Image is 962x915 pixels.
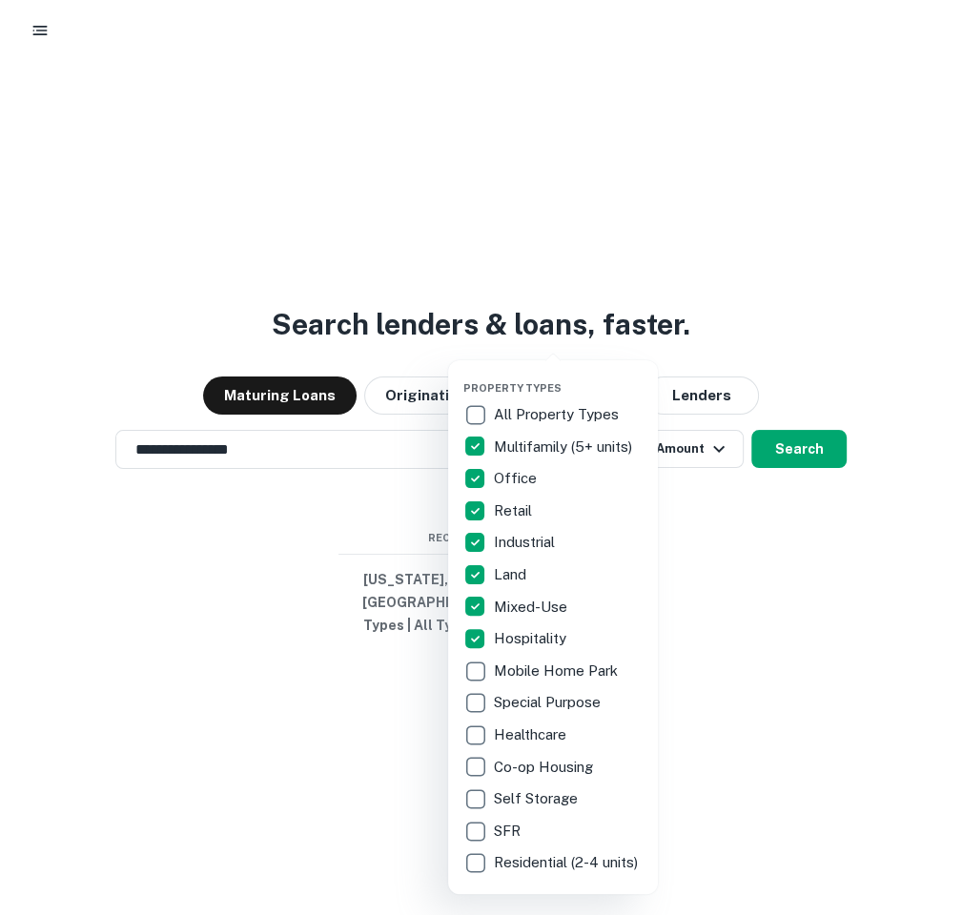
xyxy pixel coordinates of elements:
[867,762,962,854] iframe: Chat Widget
[494,691,604,714] p: Special Purpose
[494,851,642,874] p: Residential (2-4 units)
[494,436,636,458] p: Multifamily (5+ units)
[494,563,530,586] p: Land
[494,531,559,554] p: Industrial
[494,820,524,843] p: SFR
[494,403,623,426] p: All Property Types
[494,723,570,746] p: Healthcare
[494,660,622,682] p: Mobile Home Park
[494,756,597,779] p: Co-op Housing
[463,382,562,394] span: Property Types
[494,499,536,522] p: Retail
[494,787,582,810] p: Self Storage
[494,467,541,490] p: Office
[494,627,570,650] p: Hospitality
[494,596,571,619] p: Mixed-Use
